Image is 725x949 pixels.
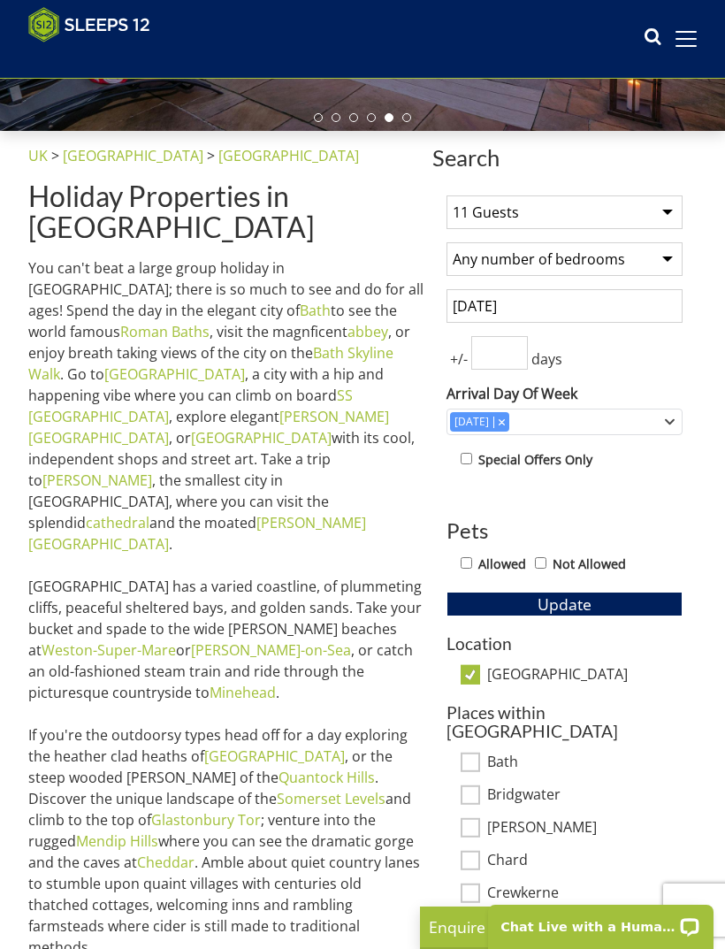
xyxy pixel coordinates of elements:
[432,145,697,170] span: Search
[538,593,591,615] span: Update
[191,428,332,448] a: [GEOGRAPHIC_DATA]
[218,146,359,165] a: [GEOGRAPHIC_DATA]
[42,471,152,490] a: [PERSON_NAME]
[42,640,176,660] a: Weston-Super-Mare
[446,519,683,542] h3: Pets
[28,407,389,448] a: [PERSON_NAME][GEOGRAPHIC_DATA]
[28,7,150,42] img: Sleeps 12
[487,786,683,806] label: Bridgwater
[28,513,366,554] a: [PERSON_NAME][GEOGRAPHIC_DATA]
[63,146,203,165] a: [GEOGRAPHIC_DATA]
[528,348,566,370] span: days
[210,683,276,702] a: Minehead
[478,450,592,470] label: Special Offers Only
[446,383,683,404] label: Arrival Day Of Week
[446,348,471,370] span: +/-
[553,555,626,574] label: Not Allowed
[487,754,683,773] label: Bath
[120,322,210,341] a: Roman Baths
[76,831,158,851] a: Mendip Hills
[204,746,345,766] a: [GEOGRAPHIC_DATA]
[446,703,683,740] h3: Places within [GEOGRAPHIC_DATA]
[19,53,205,68] iframe: Customer reviews powered by Trustpilot
[86,513,149,532] a: cathedral
[347,322,388,341] a: abbey
[300,301,331,320] a: Bath
[51,146,59,165] span: >
[446,634,683,653] h3: Location
[446,592,683,616] button: Update
[478,555,526,574] label: Allowed
[28,386,353,426] a: SS [GEOGRAPHIC_DATA]
[28,146,48,165] a: UK
[277,789,385,808] a: Somerset Levels
[279,768,375,787] a: Quantock Hills
[429,915,694,938] p: Enquire Now
[487,852,683,871] label: Chard
[104,364,245,384] a: [GEOGRAPHIC_DATA]
[450,414,493,430] div: [DATE]
[151,810,261,830] a: Glastonbury Tor
[191,640,351,660] a: [PERSON_NAME]-on-Sea
[487,819,683,838] label: [PERSON_NAME]
[28,180,425,242] h1: Holiday Properties in [GEOGRAPHIC_DATA]
[487,884,683,904] label: Crewkerne
[207,146,215,165] span: >
[446,289,683,323] input: Arrival Date
[446,409,683,435] div: Combobox
[28,343,393,384] a: Bath Skyline Walk
[477,893,725,949] iframe: LiveChat chat widget
[487,666,683,685] label: [GEOGRAPHIC_DATA]
[137,853,195,872] a: Cheddar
